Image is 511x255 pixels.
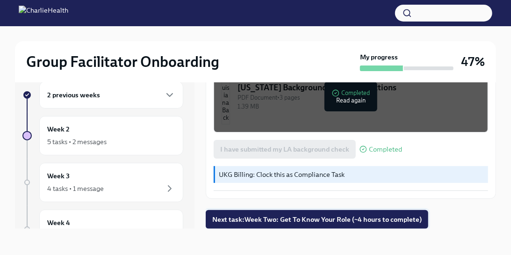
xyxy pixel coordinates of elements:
button: Next task:Week Two: Get To Know Your Role (~4 hours to complete) [206,210,428,229]
div: PDF Document • 3 pages [238,93,480,102]
span: Next task : Week Two: Get To Know Your Role (~4 hours to complete) [212,215,422,224]
a: Week 34 tasks • 1 message [22,163,183,202]
a: Week 4 [22,210,183,249]
a: Week 25 tasks • 2 messages [22,116,183,155]
h6: Week 2 [47,124,70,134]
p: UKG Billing: Clock this as Compliance Task [219,170,484,179]
h6: Week 3 [47,171,70,181]
div: 5 tasks • 2 messages [47,137,107,146]
div: 2 previous weeks [39,81,183,109]
img: CharlieHealth [19,6,68,21]
h2: Group Facilitator Onboarding [26,52,219,71]
button: [US_STATE] Background Check InstructionsPDF Document•3 pages1.39 MBCompletedRead again [214,60,488,132]
div: 1.39 MB [238,102,480,111]
strong: My progress [360,52,398,62]
h3: 47% [461,53,485,70]
h6: Week 4 [47,218,70,228]
span: Completed [369,146,402,153]
img: Louisiana Background Check Instructions [222,68,230,124]
div: 4 tasks • 1 message [47,184,104,193]
div: [US_STATE] Background Check Instructions [238,82,480,93]
h6: 2 previous weeks [47,90,100,100]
